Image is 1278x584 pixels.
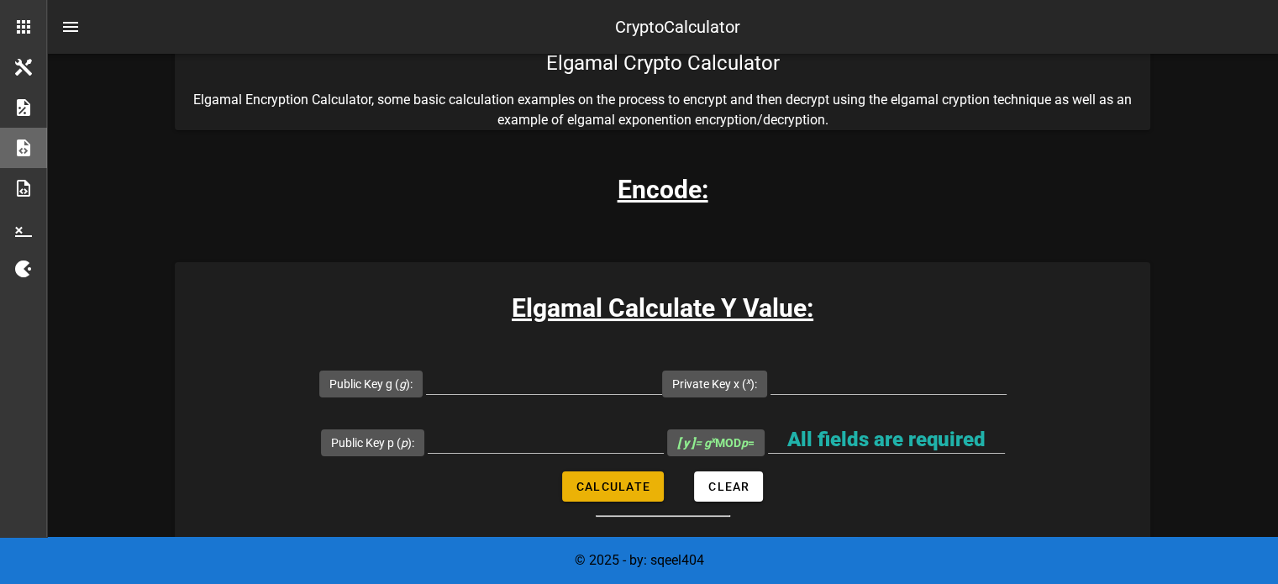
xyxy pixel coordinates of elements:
button: Calculate [562,471,664,502]
i: = g [677,436,715,450]
p: Elgamal Encryption Calculator, some basic calculation examples on the process to encrypt and then... [175,90,1150,130]
span: Clear [707,480,749,493]
div: Elgamal Crypto Calculator [175,36,1150,90]
span: MOD = [677,436,755,450]
label: Public Key p ( ): [331,434,414,451]
label: Public Key g ( ): [329,376,413,392]
sup: x [711,434,715,445]
button: Clear [694,471,763,502]
sup: x [746,376,750,387]
span: © 2025 - by: sqeel404 [575,552,704,568]
h3: Encode: [618,171,708,208]
i: g [399,377,406,391]
h3: Elgamal Calculate Y Value: [175,289,1150,327]
label: Private Key x ( ): [672,376,757,392]
i: p [741,436,748,450]
span: Calculate [576,480,650,493]
div: CryptoCalculator [615,14,740,39]
button: nav-menu-toggle [50,7,91,47]
i: p [401,436,408,450]
b: [ y ] [677,436,695,450]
